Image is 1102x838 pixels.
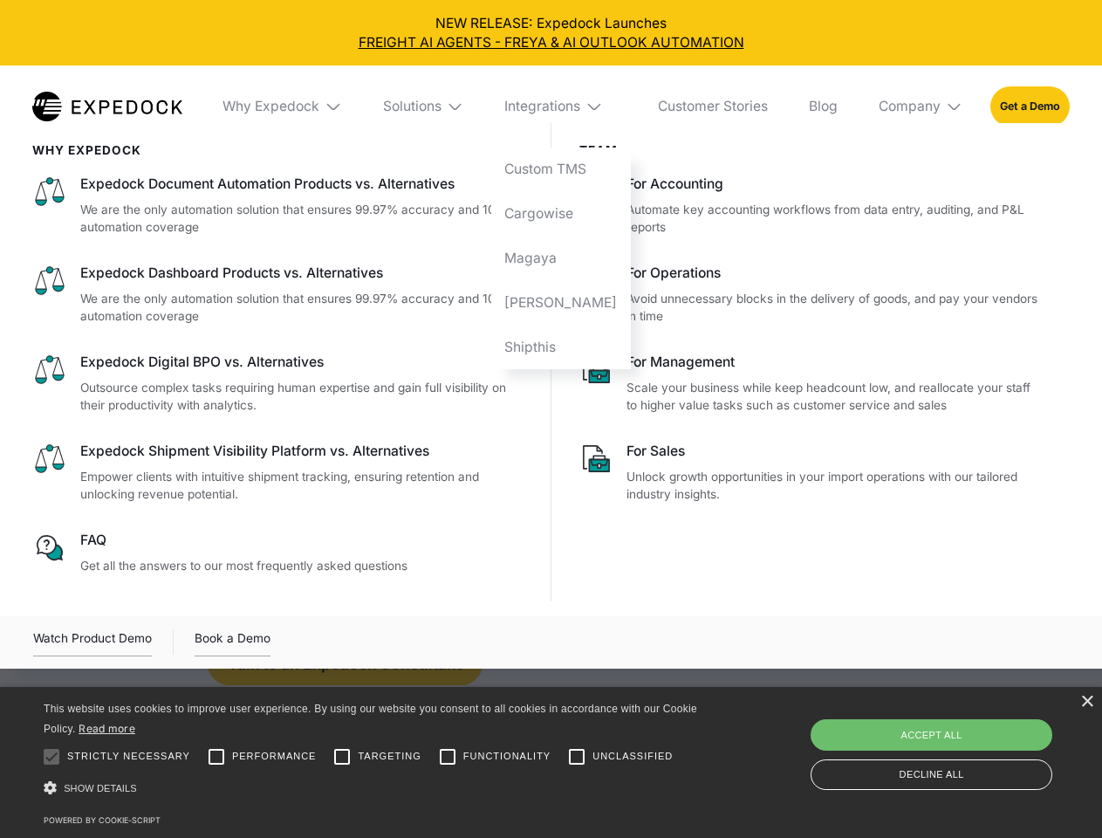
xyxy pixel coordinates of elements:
div: Integrations [504,98,580,115]
a: Blog [795,65,851,148]
div: Expedock Digital BPO vs. Alternatives [80,353,524,372]
a: Get a Demo [990,86,1070,126]
a: Book a Demo [195,628,270,656]
a: open lightbox [33,628,152,656]
div: For Management [626,353,1042,372]
div: Company [865,65,976,148]
div: Company [879,98,941,115]
div: Integrations [491,65,631,148]
a: Read more [79,722,135,735]
div: Accept all [811,719,1052,751]
span: This website uses cookies to improve user experience. By using our website you consent to all coo... [44,703,697,735]
p: Empower clients with intuitive shipment tracking, ensuring retention and unlocking revenue potent... [80,468,524,504]
a: Shipthis [491,325,631,369]
a: Cargowise [491,192,631,237]
span: Functionality [463,749,551,764]
a: Expedock Document Automation Products vs. AlternativesWe are the only automation solution that en... [32,175,524,237]
a: FAQGet all the answers to our most frequently asked questions [32,531,524,574]
span: Strictly necessary [67,749,190,764]
div: WHy Expedock [32,143,524,157]
a: Custom TMS [491,148,631,192]
div: Solutions [383,98,441,115]
a: For AccountingAutomate key accounting workflows from data entry, auditing, and P&L reports [579,175,1043,237]
div: Team [579,143,1043,157]
div: Show details [44,777,703,800]
a: Magaya [491,236,631,280]
div: Expedock Shipment Visibility Platform vs. Alternatives [80,442,524,461]
a: Powered by cookie-script [44,815,161,825]
p: Unlock growth opportunities in your import operations with our tailored industry insights. [626,468,1042,504]
a: FREIGHT AI AGENTS - FREYA & AI OUTLOOK AUTOMATION [14,33,1089,52]
div: Expedock Document Automation Products vs. Alternatives [80,175,524,194]
p: Avoid unnecessary blocks in the delivery of goods, and pay your vendors in time [626,290,1042,326]
div: Close [1080,696,1093,709]
a: Customer Stories [644,65,781,148]
a: [PERSON_NAME] [491,280,631,325]
div: For Accounting [626,175,1042,194]
div: Why Expedock [222,98,319,115]
div: Why Expedock [209,65,356,148]
div: FAQ [80,531,524,550]
a: For OperationsAvoid unnecessary blocks in the delivery of goods, and pay your vendors in time [579,264,1043,326]
span: Performance [232,749,317,764]
div: Watch Product Demo [33,628,152,656]
div: Expedock Dashboard Products vs. Alternatives [80,264,524,283]
nav: Integrations [491,148,631,369]
a: Expedock Digital BPO vs. AlternativesOutsource complex tasks requiring human expertise and gain f... [32,353,524,415]
a: Expedock Dashboard Products vs. AlternativesWe are the only automation solution that ensures 99.9... [32,264,524,326]
div: For Operations [626,264,1042,283]
div: NEW RELEASE: Expedock Launches [14,14,1089,52]
p: We are the only automation solution that ensures 99.97% accuracy and 100% automation coverage [80,201,524,237]
a: For ManagementScale your business while keep headcount low, and reallocate your staff to higher v... [579,353,1043,415]
span: Unclassified [592,749,673,764]
div: For Sales [626,442,1042,461]
p: Get all the answers to our most frequently asked questions [80,557,524,575]
span: Show details [64,783,137,793]
p: We are the only automation solution that ensures 99.97% accuracy and 100% automation coverage [80,290,524,326]
div: Solutions [369,65,477,148]
span: Targeting [358,749,421,764]
p: Automate key accounting workflows from data entry, auditing, and P&L reports [626,201,1042,237]
p: Outsource complex tasks requiring human expertise and gain full visibility on their productivity ... [80,379,524,415]
div: Decline all [811,759,1052,790]
p: Scale your business while keep headcount low, and reallocate your staff to higher value tasks suc... [626,379,1042,415]
a: For SalesUnlock growth opportunities in your import operations with our tailored industry insights. [579,442,1043,504]
a: Expedock Shipment Visibility Platform vs. AlternativesEmpower clients with intuitive shipment tra... [32,442,524,504]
